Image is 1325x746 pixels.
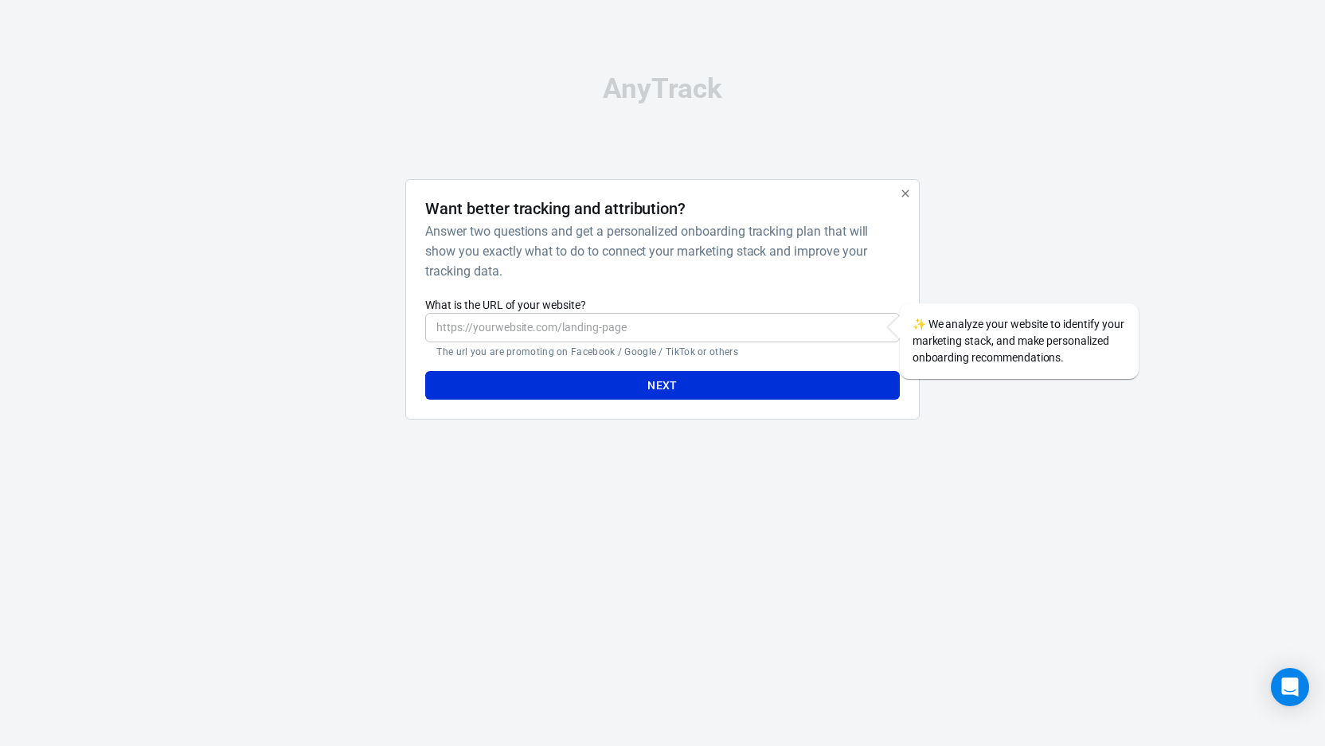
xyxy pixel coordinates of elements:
[425,221,893,281] h6: Answer two questions and get a personalized onboarding tracking plan that will show you exactly w...
[425,313,899,342] input: https://yourwebsite.com/landing-page
[264,75,1061,103] div: AnyTrack
[1271,668,1309,706] div: Open Intercom Messenger
[425,199,686,218] h4: Want better tracking and attribution?
[425,297,899,313] label: What is the URL of your website?
[425,371,899,400] button: Next
[436,346,888,358] p: The url you are promoting on Facebook / Google / TikTok or others
[900,303,1139,379] div: We analyze your website to identify your marketing stack, and make personalized onboarding recomm...
[913,318,926,330] span: sparkles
